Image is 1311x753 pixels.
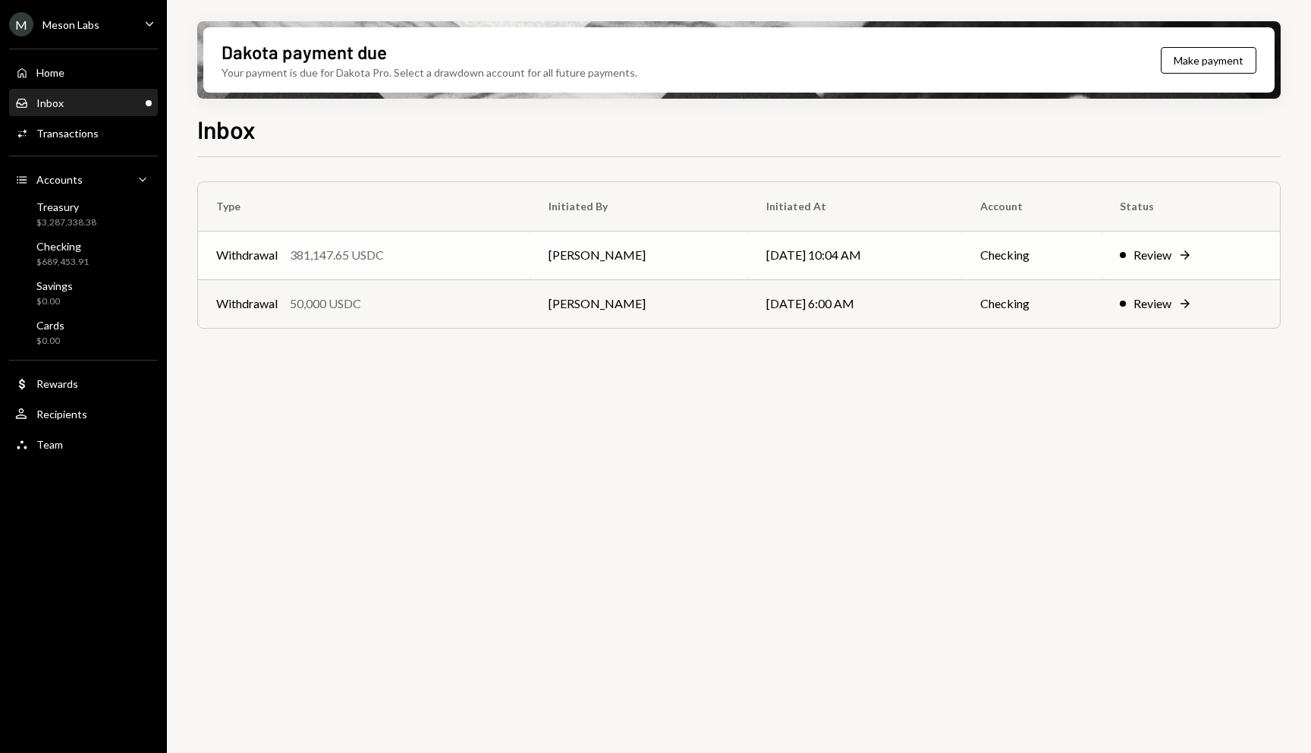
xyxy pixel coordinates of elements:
a: Recipients [9,400,158,427]
td: Checking [962,279,1102,328]
button: Make payment [1161,47,1256,74]
div: Review [1133,246,1171,264]
div: Dakota payment due [222,39,387,65]
div: Transactions [36,127,99,140]
div: Review [1133,295,1171,313]
div: Treasury [36,200,96,213]
td: [PERSON_NAME] [530,231,748,279]
div: Recipients [36,408,87,421]
td: [DATE] 10:04 AM [748,231,962,279]
div: $3,287,338.38 [36,216,96,229]
div: $0.00 [36,335,64,348]
div: Savings [36,279,73,292]
a: Accounts [9,165,158,193]
th: Initiated At [748,182,962,231]
a: Home [9,58,158,86]
div: Home [36,66,64,79]
div: 50,000 USDC [290,295,361,313]
a: Cards$0.00 [9,314,158,351]
td: [PERSON_NAME] [530,279,748,328]
td: [DATE] 6:00 AM [748,279,962,328]
div: Withdrawal [216,246,278,264]
div: $0.00 [36,295,73,308]
div: Your payment is due for Dakota Pro. Select a drawdown account for all future payments. [222,65,637,80]
a: Team [9,430,158,458]
div: Team [36,438,63,451]
div: Cards [36,319,64,332]
th: Initiated By [530,182,748,231]
div: Inbox [36,96,64,109]
div: Accounts [36,173,83,186]
td: Checking [962,231,1102,279]
th: Account [962,182,1102,231]
a: Transactions [9,119,158,147]
a: Inbox [9,89,158,116]
h1: Inbox [197,114,256,144]
th: Status [1102,182,1280,231]
div: $689,453.91 [36,256,89,269]
th: Type [198,182,530,231]
div: M [9,12,33,36]
a: Treasury$3,287,338.38 [9,196,158,232]
a: Savings$0.00 [9,275,158,311]
div: Withdrawal [216,295,278,313]
div: Rewards [36,377,78,390]
div: 381,147.65 USDC [290,246,384,264]
a: Rewards [9,370,158,397]
div: Meson Labs [42,18,99,31]
div: Checking [36,240,89,253]
a: Checking$689,453.91 [9,235,158,272]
